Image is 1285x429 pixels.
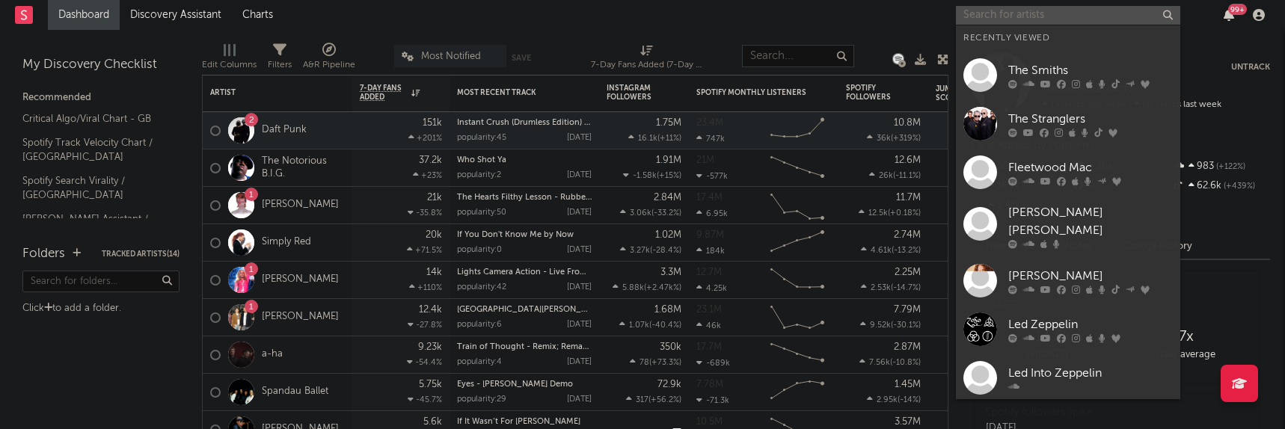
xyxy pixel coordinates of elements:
span: -13.2 % [894,247,918,255]
div: ( ) [623,170,681,180]
div: Filters [268,56,292,74]
div: Recently Viewed [963,29,1173,47]
div: ( ) [869,170,921,180]
a: Simply Red [262,236,311,249]
div: -45.7 % [408,395,442,404]
div: ( ) [860,320,921,330]
div: 38.6 [936,271,996,289]
div: 17.4M [696,193,723,203]
a: [PERSON_NAME] [262,311,339,324]
a: [PERSON_NAME] [262,199,339,212]
div: ( ) [861,245,921,255]
div: 12.4k [419,305,442,315]
div: [PERSON_NAME] [1008,267,1173,285]
a: Daft Punk [262,124,307,137]
div: If You Don't Know Me by Now [457,231,592,239]
a: The Smiths [956,51,1180,99]
div: San Quentin [457,306,592,314]
div: Jump Score [936,84,973,102]
a: Critical Algo/Viral Chart - GB [22,111,165,127]
div: [DATE] [567,134,592,142]
div: If It Wasn’t For Ray [457,418,592,426]
div: Filters [268,37,292,81]
div: 1.75M [656,118,681,128]
div: Led Zeppelin [1008,315,1173,333]
a: If It Wasn’t For [PERSON_NAME] [457,418,580,426]
span: +11 % [660,135,679,143]
div: -577k [696,171,728,181]
div: 17.7M [696,342,722,352]
span: 3.06k [630,209,651,217]
div: popularity: 6 [457,321,502,329]
div: 1.68M [654,305,681,315]
div: Click to add a folder. [22,300,180,318]
div: Spotify Followers [846,84,898,102]
a: Train of Thought - Remix; Remaster [457,343,597,351]
div: ( ) [613,283,681,292]
div: Artist [210,88,322,97]
div: popularity: 50 [457,209,506,217]
a: [GEOGRAPHIC_DATA][PERSON_NAME] [457,306,607,314]
div: ( ) [628,133,681,143]
span: Most Notified [421,52,481,61]
div: [DATE] [567,395,592,404]
span: 7-Day Fans Added [360,84,408,102]
div: +71.5 % [407,245,442,255]
button: Save [512,54,531,62]
a: The Notorious B.I.G. [262,155,345,181]
span: +0.18 % [890,209,918,217]
div: 1.91M [656,155,681,165]
div: 1.02M [655,230,681,240]
span: +319 % [893,135,918,143]
div: 5.75k [419,380,442,389]
div: 70.8 [936,159,996,177]
span: 12.5k [868,209,888,217]
a: Led Zeppelin [956,305,1180,354]
span: 1.07k [629,321,649,330]
div: 151k [423,118,442,128]
div: 20k [426,230,442,240]
div: ( ) [620,208,681,217]
a: The Stranglers [956,99,1180,148]
div: 12.7M [696,268,722,277]
input: Search for artists [956,6,1180,25]
div: Recommended [22,89,180,107]
div: 2.84M [654,193,681,203]
span: 16.1k [638,135,657,143]
a: [PERSON_NAME] [PERSON_NAME] [956,197,1180,256]
span: 4.61k [871,247,892,255]
div: Spotify Monthly Listeners [696,88,809,97]
a: Spotify Search Virality / [GEOGRAPHIC_DATA] [22,173,165,203]
div: -27.8 % [408,320,442,330]
span: 317 [636,396,648,404]
span: +73.3 % [651,359,679,367]
div: ( ) [867,395,921,404]
div: popularity: 2 [457,171,501,179]
div: 71.8 [936,346,996,364]
div: +201 % [408,133,442,143]
div: popularity: 4 [457,358,502,366]
div: 45.6 [936,383,996,401]
div: Fleetwood Mac [1008,158,1173,176]
span: +15 % [659,172,679,180]
div: popularity: 29 [457,395,506,404]
div: 37.2k [419,155,442,165]
div: 7-Day Fans Added (7-Day Fans Added) [591,56,703,74]
span: 36k [877,135,891,143]
div: Most Recent Track [457,88,569,97]
div: 7-Day Fans Added (7-Day Fans Added) [591,37,703,81]
div: popularity: 0 [457,246,502,254]
div: 10.5M [696,417,723,427]
div: [PERSON_NAME] [PERSON_NAME] [1008,204,1173,240]
span: -11.1 % [895,172,918,180]
a: The Hearts Filthy Lesson - Rubber Radio Mix [457,194,630,202]
button: Untrack [1231,60,1270,75]
span: 2.95k [877,396,898,404]
div: 3.57M [895,417,921,427]
div: A&R Pipeline [303,56,355,74]
div: The Hearts Filthy Lesson - Rubber Radio Mix [457,194,592,202]
svg: Chart title [764,149,831,187]
div: Who Shot Ya [457,156,592,164]
span: 3.27k [630,247,650,255]
span: +122 % [1214,163,1245,171]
